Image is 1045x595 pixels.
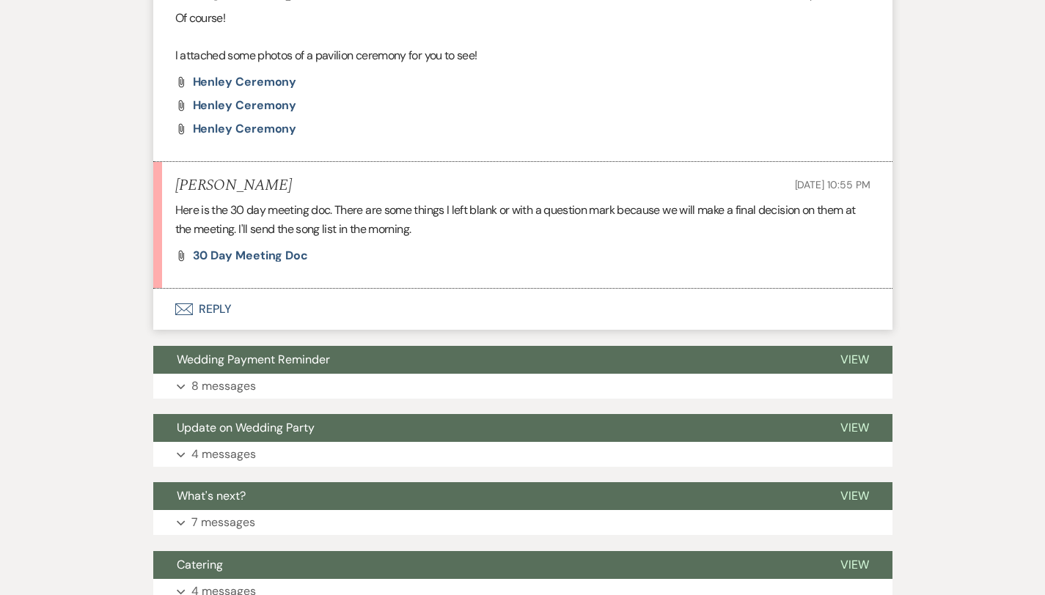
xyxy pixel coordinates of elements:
[177,557,223,572] span: Catering
[817,414,892,442] button: View
[817,482,892,510] button: View
[193,248,309,263] span: 30 Day Meeting doc
[175,9,870,28] p: Of course!
[795,178,870,191] span: [DATE] 10:55 PM
[153,510,892,535] button: 7 messages
[153,482,817,510] button: What's next?
[153,374,892,399] button: 8 messages
[153,346,817,374] button: Wedding Payment Reminder
[193,97,297,113] span: Henley Ceremony
[175,46,870,65] p: I attached some photos of a pavilion ceremony for you to see!
[193,121,297,136] span: Henley ceremony
[817,346,892,374] button: View
[840,488,869,503] span: View
[193,250,309,262] a: 30 Day Meeting doc
[193,123,297,135] a: Henley ceremony
[840,420,869,435] span: View
[177,420,315,435] span: Update on Wedding Party
[175,201,870,238] p: Here is the 30 day meeting doc. There are some things I left blank or with a question mark becaus...
[193,74,297,89] span: Henley Ceremony
[840,352,869,367] span: View
[817,551,892,579] button: View
[191,513,255,532] p: 7 messages
[175,177,292,195] h5: [PERSON_NAME]
[177,488,246,503] span: What's next?
[191,445,256,464] p: 4 messages
[191,377,256,396] p: 8 messages
[153,414,817,442] button: Update on Wedding Party
[193,76,297,88] a: Henley Ceremony
[153,442,892,467] button: 4 messages
[153,289,892,330] button: Reply
[177,352,330,367] span: Wedding Payment Reminder
[840,557,869,572] span: View
[193,100,297,111] a: Henley Ceremony
[153,551,817,579] button: Catering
